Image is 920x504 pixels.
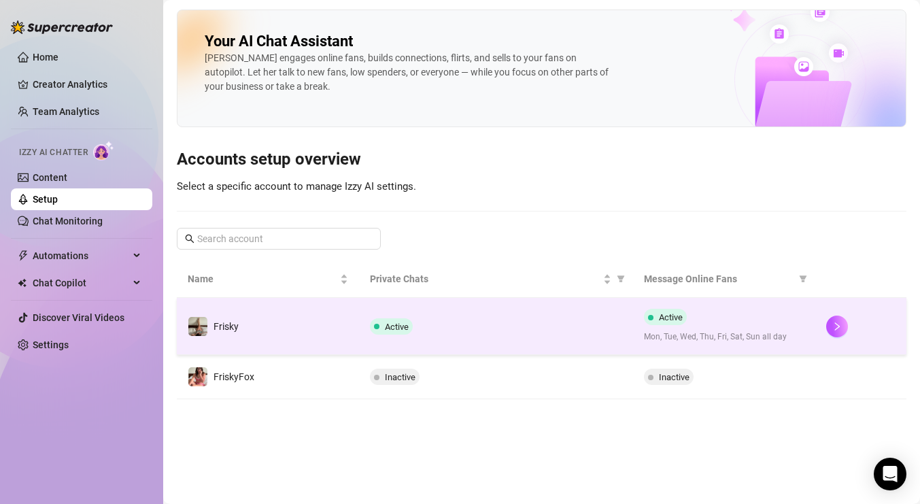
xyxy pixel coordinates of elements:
div: Open Intercom Messenger [874,458,906,490]
a: Settings [33,339,69,350]
span: search [185,234,194,243]
span: Select a specific account to manage Izzy AI settings. [177,180,416,192]
a: Team Analytics [33,106,99,117]
a: Creator Analytics [33,73,141,95]
span: Inactive [385,372,415,382]
span: Active [659,312,683,322]
span: right [832,322,842,331]
span: filter [614,269,628,289]
span: Inactive [659,372,689,382]
div: [PERSON_NAME] engages online fans, builds connections, flirts, and sells to your fans on autopilo... [205,51,613,94]
a: Home [33,52,58,63]
span: Chat Copilot [33,272,129,294]
a: Chat Monitoring [33,216,103,226]
th: Name [177,261,359,298]
img: logo-BBDzfeDw.svg [11,20,113,34]
span: Automations [33,245,129,267]
span: filter [796,269,810,289]
a: Content [33,172,67,183]
a: Discover Viral Videos [33,312,124,323]
img: FriskyFox [188,367,207,386]
span: filter [617,275,625,283]
th: Private Chats [359,261,632,298]
a: Setup [33,194,58,205]
h2: Your AI Chat Assistant [205,32,353,51]
span: FriskyFox [214,371,254,382]
span: filter [799,275,807,283]
img: AI Chatter [93,141,114,161]
h3: Accounts setup overview [177,149,906,171]
input: Search account [197,231,362,246]
span: Mon, Tue, Wed, Thu, Fri, Sat, Sun all day [644,331,804,343]
span: thunderbolt [18,250,29,261]
img: Chat Copilot [18,278,27,288]
button: right [826,316,848,337]
span: Message Online Fans [644,271,794,286]
span: Frisky [214,321,239,332]
img: Frisky [188,317,207,336]
span: Private Chats [370,271,600,286]
span: Name [188,271,337,286]
span: Izzy AI Chatter [19,146,88,159]
span: Active [385,322,409,332]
